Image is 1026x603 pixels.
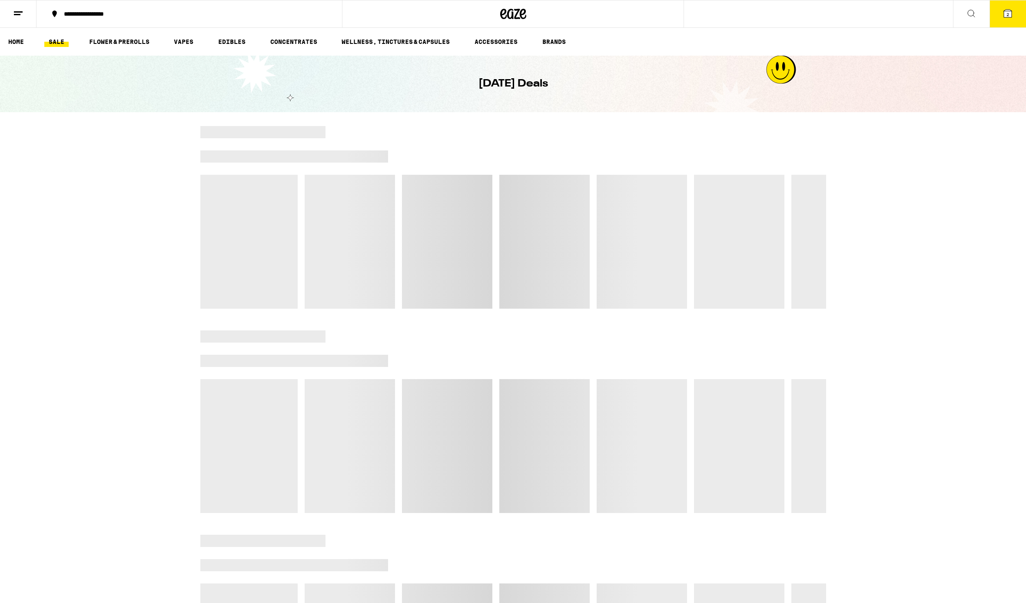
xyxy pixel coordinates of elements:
a: FLOWER & PREROLLS [85,37,154,47]
a: HOME [4,37,28,47]
a: CONCENTRATES [266,37,322,47]
a: SALE [44,37,69,47]
span: 2 [1006,12,1009,17]
a: ACCESSORIES [470,37,522,47]
a: EDIBLES [214,37,250,47]
a: VAPES [169,37,198,47]
h1: [DATE] Deals [478,77,548,91]
a: WELLNESS, TINCTURES & CAPSULES [337,37,454,47]
button: 2 [989,0,1026,27]
a: BRANDS [538,37,570,47]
